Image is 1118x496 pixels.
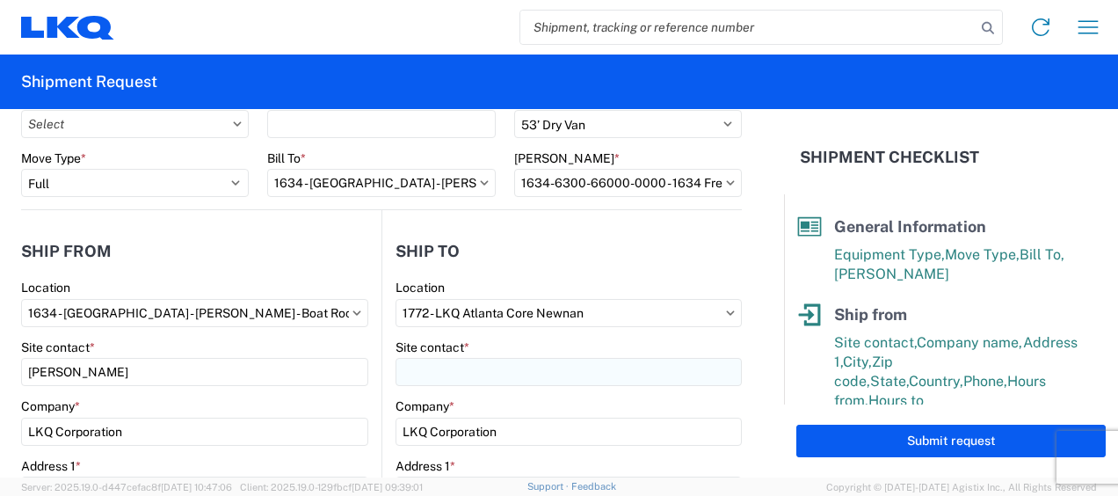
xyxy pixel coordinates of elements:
a: Support [527,481,571,492]
span: Hours to [868,392,924,409]
label: Company [21,398,80,414]
label: Site contact [396,339,469,355]
input: Select [267,169,495,197]
span: Bill To, [1020,246,1064,263]
span: General Information [834,217,986,236]
input: Select [21,110,249,138]
label: Address 1 [396,458,455,474]
span: State, [870,373,909,390]
span: Company name, [917,334,1023,351]
span: [PERSON_NAME] [834,266,949,282]
label: Company [396,398,454,414]
a: Feedback [571,481,616,492]
h2: Ship to [396,243,460,260]
span: Copyright © [DATE]-[DATE] Agistix Inc., All Rights Reserved [826,479,1097,495]
input: Select [21,299,368,327]
input: Select [514,169,742,197]
span: City, [843,354,872,370]
label: Site contact [21,339,95,355]
label: Location [396,280,445,295]
button: Submit request [796,425,1106,457]
span: Client: 2025.19.0-129fbcf [240,482,423,492]
input: Shipment, tracking or reference number [520,11,976,44]
span: Move Type, [945,246,1020,263]
span: [DATE] 10:47:06 [161,482,232,492]
h2: Shipment Checklist [800,147,979,168]
span: Country, [909,373,963,390]
span: Equipment Type, [834,246,945,263]
span: Ship from [834,305,907,324]
span: Phone, [963,373,1007,390]
label: Bill To [267,150,306,166]
span: [DATE] 09:39:01 [352,482,423,492]
label: Move Type [21,150,86,166]
label: Location [21,280,70,295]
label: Address 1 [21,458,81,474]
span: Site contact, [834,334,917,351]
span: Server: 2025.19.0-d447cefac8f [21,482,232,492]
input: Select [396,299,742,327]
h2: Ship from [21,243,112,260]
label: [PERSON_NAME] [514,150,620,166]
h2: Shipment Request [21,71,157,92]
